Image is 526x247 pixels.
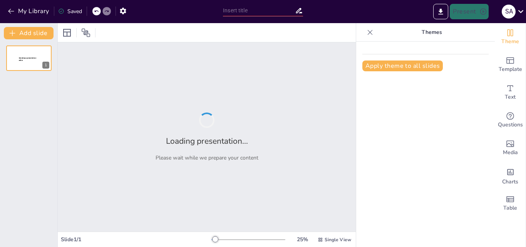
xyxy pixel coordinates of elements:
div: 1 [42,62,49,69]
div: Add images, graphics, shapes or video [495,134,526,162]
button: Add slide [4,27,54,39]
input: Insert title [223,5,295,16]
span: Table [503,204,517,212]
button: Present [450,4,488,19]
span: Sendsteps presentation editor [19,57,36,61]
div: Add charts and graphs [495,162,526,190]
p: Themes [376,23,487,42]
div: Add a table [495,190,526,217]
div: 25 % [293,236,312,243]
button: Export to PowerPoint [433,4,448,19]
button: Apply theme to all slides [362,60,443,71]
div: Layout [61,27,73,39]
div: Get real-time input from your audience [495,106,526,134]
span: Charts [502,178,518,186]
div: Add ready made slides [495,51,526,79]
div: Saved [58,8,82,15]
span: Questions [498,121,523,129]
p: Please wait while we prepare your content [156,154,258,161]
div: 1 [6,45,52,71]
span: Text [505,93,516,101]
button: My Library [6,5,52,17]
span: Single View [325,237,351,243]
span: Theme [501,37,519,46]
button: S A [502,4,516,19]
div: Add text boxes [495,79,526,106]
span: Media [503,148,518,157]
span: Position [81,28,90,37]
div: S A [502,5,516,18]
h2: Loading presentation... [166,136,248,146]
span: Template [499,65,522,74]
div: Slide 1 / 1 [61,236,211,243]
div: Change the overall theme [495,23,526,51]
